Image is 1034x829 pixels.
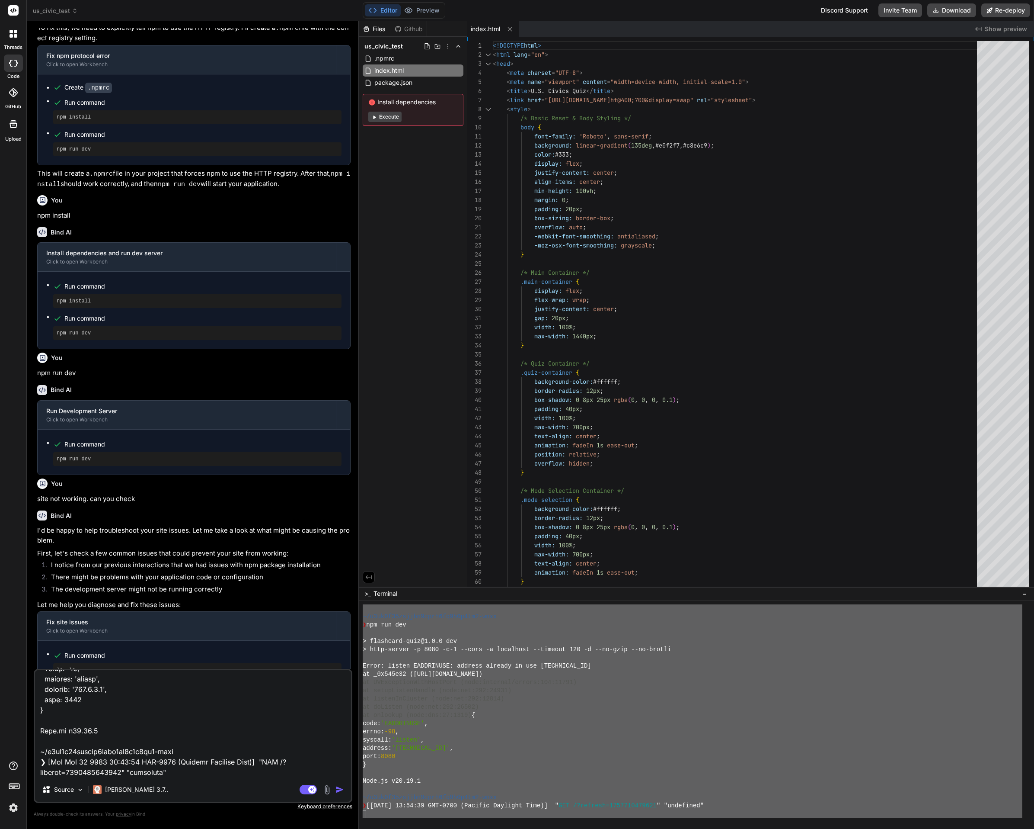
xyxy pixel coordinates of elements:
span: < [507,69,510,77]
div: 34 [467,341,482,350]
span: > [579,69,583,77]
div: 31 [467,314,482,323]
span: background: [534,141,572,149]
pre: npm install [57,114,338,121]
div: 7 [467,96,482,105]
span: display: [534,287,562,295]
div: Install dependencies and run dev server [46,249,327,257]
span: ; [579,160,583,167]
p: This will create a file in your project that forces npm to use the HTTP registry. After that, sho... [37,169,351,190]
pre: npm install [57,298,338,305]
span: Run command [64,314,341,323]
span: 700px [572,423,590,431]
span: link [510,96,524,104]
span: background-color: [534,505,593,513]
span: 1440px [572,332,593,340]
span: 0 [562,196,565,204]
span: flex [565,287,579,295]
div: 41 [467,405,482,414]
div: Click to collapse the range. [482,105,494,114]
span: #ffffff [593,505,617,513]
div: 18 [467,196,482,205]
span: 100% [558,323,572,331]
span: > [610,87,614,95]
span: ; [617,378,621,386]
span: ; [655,232,659,240]
span: ; [593,187,597,195]
span: /* Main Container */ [520,269,590,276]
span: /* Mode Selection Container */ [520,487,624,495]
span: min-height: [534,187,572,195]
span: Run command [64,130,341,139]
span: center [593,169,614,177]
span: name [527,78,541,86]
span: } [520,251,524,258]
div: Click to open Workbench [46,416,327,423]
span: package.json [373,77,413,88]
div: 27 [467,277,482,286]
span: body [520,123,534,131]
div: 47 [467,459,482,468]
div: Files [359,25,391,33]
span: antialiased [617,232,655,240]
span: rel [697,96,707,104]
div: 10 [467,123,482,132]
div: 44 [467,432,482,441]
pre: npm run dev [57,456,338,463]
button: Editor [365,4,401,16]
span: { [576,369,579,376]
span: ) [673,396,676,404]
label: threads [4,44,22,51]
div: 4 [467,68,482,77]
span: Run command [64,282,341,291]
span: " [545,96,548,104]
span: meta [510,78,524,86]
span: href [527,96,541,104]
h6: You [51,479,63,488]
div: Fix site issues [46,618,327,627]
span: = [707,96,711,104]
span: 20px [552,314,565,322]
div: 20 [467,214,482,223]
img: attachment [322,785,332,795]
span: = [541,96,545,104]
span: ; [579,287,583,295]
span: .mode-selection [520,496,572,504]
span: #333 [555,151,569,158]
span: us_civic_test [364,42,403,51]
span: padding: [534,405,562,413]
h6: Bind AI [51,511,72,520]
div: 22 [467,232,482,241]
span: padding: [534,205,562,213]
div: 17 [467,186,482,196]
span: flex [565,160,579,167]
div: Click to collapse the range. [482,59,494,68]
span: ; [648,132,652,140]
div: 26 [467,268,482,277]
span: .npmrc [373,53,395,64]
div: 51 [467,495,482,504]
span: .main-container [520,278,572,286]
div: 39 [467,386,482,395]
span: html [496,51,510,58]
span: wrap [572,296,586,304]
button: Execute [368,112,402,122]
span: ; [711,141,714,149]
span: auto [569,223,583,231]
div: Github [391,25,427,33]
span: index.html [471,25,500,33]
span: { [576,278,579,286]
span: box-sizing: [534,214,572,222]
span: ; [590,459,593,467]
div: 32 [467,323,482,332]
span: ; [600,178,603,186]
span: head [496,60,510,67]
span: <!DOCTYPE [493,42,524,49]
span: width: [534,414,555,422]
span: </ [586,87,593,95]
img: settings [6,800,21,815]
span: ( [628,396,631,404]
div: 37 [467,368,482,377]
span: hidden [569,459,590,467]
span: } [520,469,524,476]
